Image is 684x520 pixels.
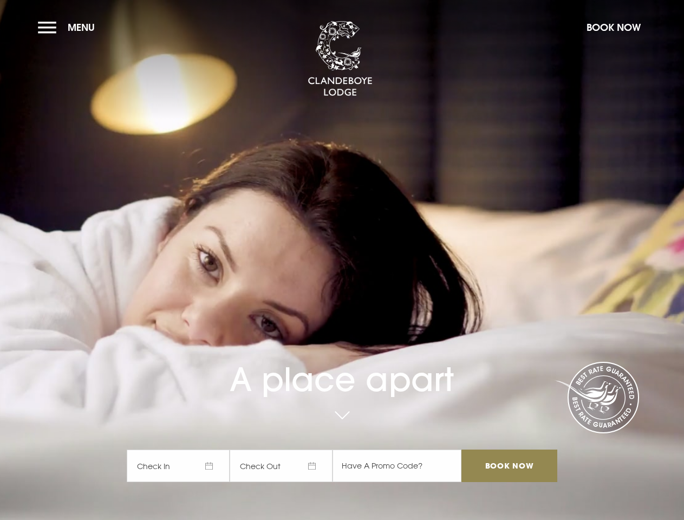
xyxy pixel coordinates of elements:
input: Have A Promo Code? [333,450,461,482]
img: Clandeboye Lodge [308,21,373,97]
span: Check Out [230,450,333,482]
button: Book Now [581,16,646,39]
span: Check In [127,450,230,482]
input: Book Now [461,450,557,482]
h1: A place apart [127,328,557,399]
span: Menu [68,21,95,34]
button: Menu [38,16,100,39]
